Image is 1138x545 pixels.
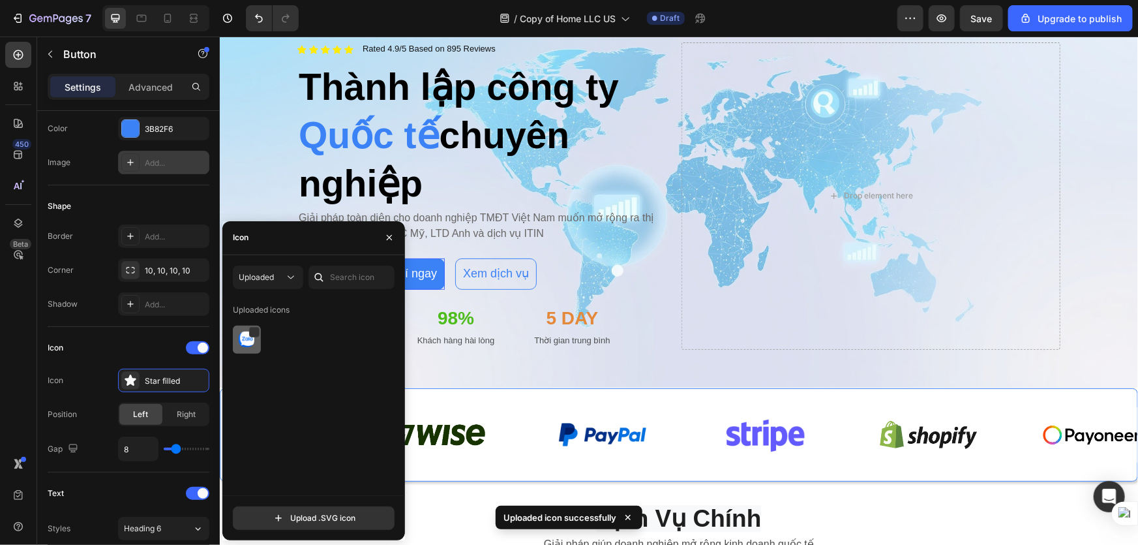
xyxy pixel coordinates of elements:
[145,265,206,277] div: 10, 10, 10, 10
[48,342,63,354] div: Icon
[48,375,63,386] div: Icon
[653,371,764,426] img: [object Object]
[79,296,158,311] p: Công ty đã thành lập
[85,10,91,26] p: 7
[145,375,206,387] div: Star filled
[198,296,275,311] p: Khách hàng hài lòng
[520,12,616,25] span: Copy of Home LLC US
[10,239,31,249] div: Beta
[63,46,174,62] p: Button
[1,499,917,518] p: Giải pháp giúp doanh nghiệp mở rộng kinh doanh quốc tế
[102,230,217,245] p: Tư vấn miễn phí ngay
[48,200,71,212] div: Shape
[48,264,74,276] div: Corner
[145,299,206,311] div: Add...
[233,266,303,289] button: Uploaded
[233,232,248,243] div: Icon
[128,80,173,94] p: Advanced
[960,5,1003,31] button: Save
[79,126,203,168] strong: nghiệp
[48,230,73,242] div: Border
[246,5,299,31] div: Undo/Redo
[48,488,64,499] div: Text
[490,379,601,418] img: [object Object]
[48,523,70,535] div: Styles
[134,409,149,420] span: Left
[220,37,1138,545] iframe: Design area
[514,12,517,25] span: /
[272,512,355,525] div: Upload .SVG icon
[65,80,101,94] p: Settings
[327,379,438,418] img: [object Object]
[145,157,206,169] div: Add...
[233,300,290,320] div: Uploaded icons
[124,523,161,535] span: Heading 6
[118,517,209,540] button: Heading 6
[1008,5,1133,31] button: Upgrade to publish
[314,296,390,311] p: Thời gian trung bình
[48,298,78,310] div: Shadow
[119,437,158,461] input: Auto
[145,231,206,243] div: Add...
[313,269,391,295] h2: 5 DAY
[12,139,31,149] div: 450
[235,222,317,253] button: <p>Xem dịch vụ</p>
[239,272,274,282] span: Uploaded
[220,78,350,119] strong: chuyên
[177,409,196,420] span: Right
[5,5,97,31] button: 7
[48,157,70,168] div: Image
[94,204,123,215] div: Button
[48,123,68,134] div: Color
[233,506,395,530] button: Upload .SVG icon
[971,13,993,24] span: Save
[308,266,395,289] input: Search icon
[503,511,616,524] p: Uploaded icon successfully
[48,441,81,458] div: Gap
[78,222,225,253] button: <p>Tư vấn miễn phí ngay</p>
[660,12,680,24] span: Draft
[93,272,144,292] strong: 1000+
[625,154,694,164] div: Drop element here
[48,409,77,420] div: Position
[816,371,927,426] img: gempages_578397348309238503-3c73f050-65dc-48d7-86d6-6bd53d3fb158.png
[79,176,434,202] span: Giải pháp toàn diện cho doanh nghiệp TMĐT Việt Nam muốn mở rộng ra thị trường quốc tế với LLC Mỹ,...
[1094,481,1125,512] div: Open Intercom Messenger
[1,371,112,426] img: [object Object]
[243,230,309,245] p: Xem dịch vụ
[1019,12,1122,25] div: Upgrade to publish
[164,371,275,426] img: [object Object]
[145,123,206,135] div: 3B82F6
[196,269,277,295] h2: 98%
[377,469,542,495] strong: Dịch Vụ Chính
